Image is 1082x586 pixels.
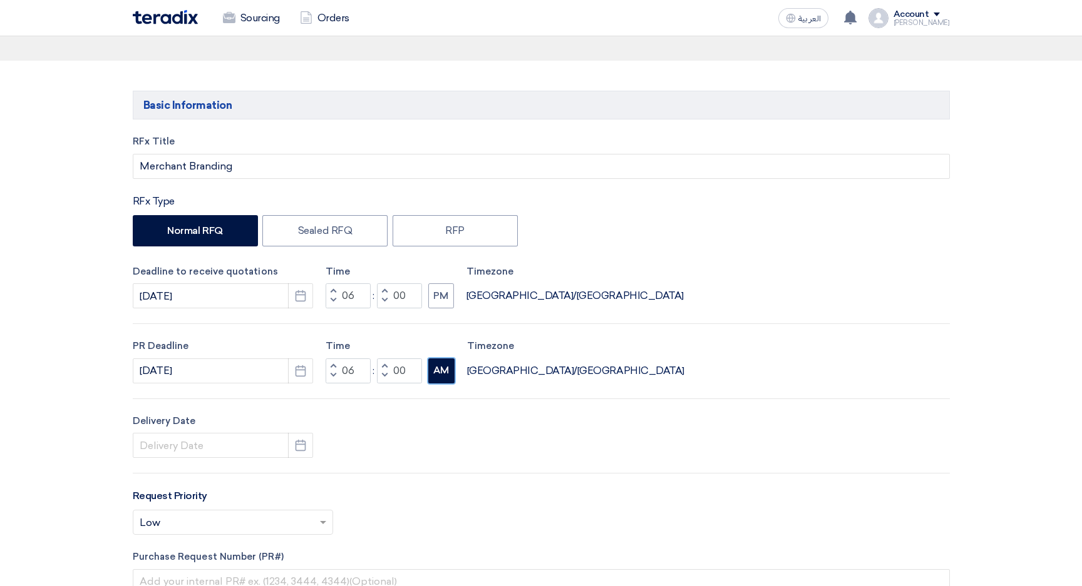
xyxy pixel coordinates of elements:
[393,215,518,246] label: RFP
[290,4,359,32] a: Orders
[466,288,684,303] div: [GEOGRAPHIC_DATA]/[GEOGRAPHIC_DATA]
[133,433,313,458] input: Delivery Date
[262,215,388,246] label: Sealed RFQ
[133,265,313,279] label: Deadline to receive quotations
[133,194,950,209] div: RFx Type
[133,488,207,503] label: Request Priority
[894,9,929,20] div: Account
[133,91,950,119] h5: Basic Information
[466,265,684,279] label: Timezone
[778,8,828,28] button: العربية
[798,14,821,23] span: العربية
[428,358,455,383] button: AM
[868,8,889,28] img: profile_test.png
[326,265,454,279] label: Time
[213,4,290,32] a: Sourcing
[133,550,950,564] label: Purchase Request Number (PR#)
[133,283,313,308] input: yyyy-mm-dd
[133,154,950,179] input: e.g. New ERP System, Server Visualization Project...
[467,339,684,353] label: Timezone
[326,339,455,353] label: Time
[326,283,371,308] input: Hours
[428,283,454,308] button: PM
[133,358,313,383] input: PR Deadline
[371,288,377,303] div: :
[133,339,313,353] label: PR Deadline
[894,19,950,26] div: [PERSON_NAME]
[133,134,950,149] label: RFx Title
[133,414,313,428] label: Delivery Date
[326,358,371,383] input: Hours
[467,363,684,378] div: [GEOGRAPHIC_DATA]/[GEOGRAPHIC_DATA]
[377,283,422,308] input: Minutes
[133,215,258,246] label: Normal RFQ
[377,358,422,383] input: Minutes
[133,10,198,24] img: Teradix logo
[371,363,377,378] div: :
